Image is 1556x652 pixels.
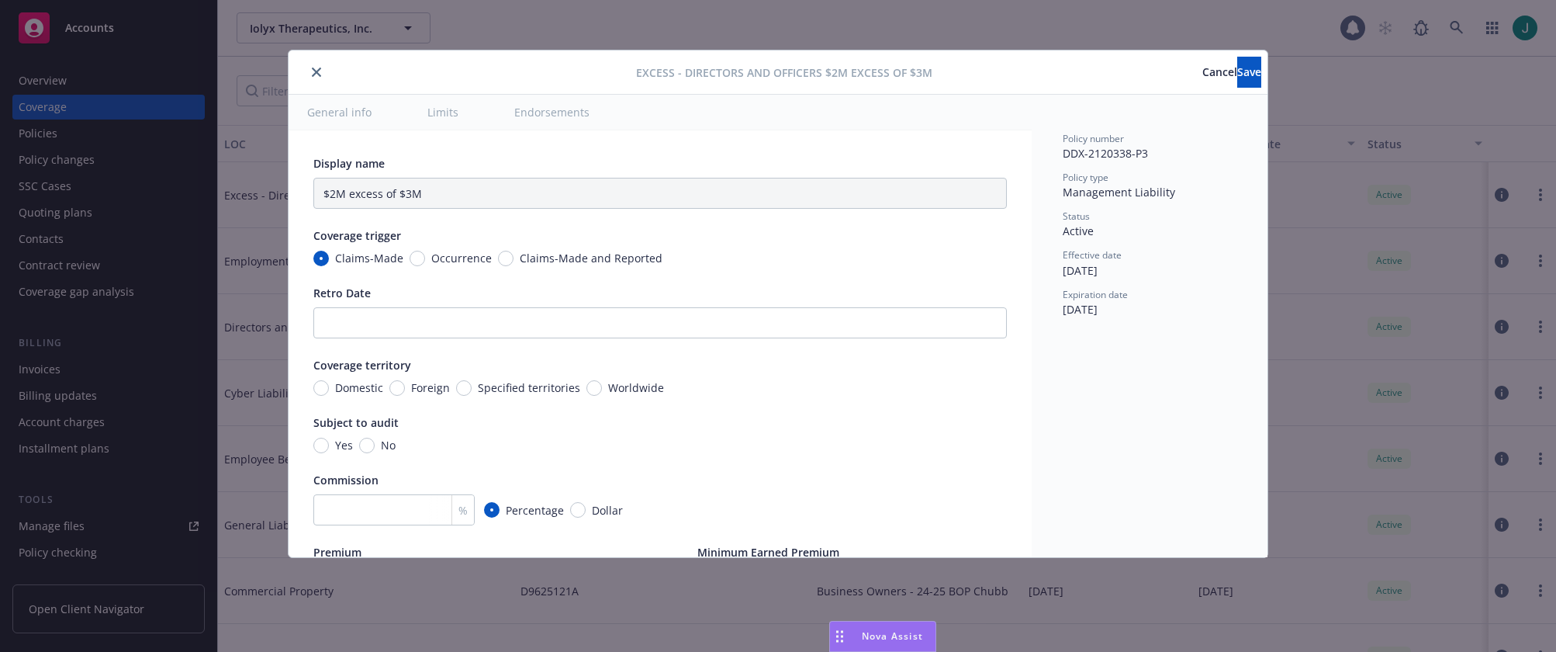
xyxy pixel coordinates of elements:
span: Occurrence [431,250,492,266]
button: close [307,63,326,81]
input: Yes [313,438,329,453]
span: Expiration date [1063,288,1128,301]
div: Drag to move [830,622,849,651]
span: [DATE] [1063,302,1098,317]
span: Dollar [592,502,623,518]
span: Save [1237,64,1261,79]
span: Specified territories [478,380,580,396]
span: Active [1063,224,1094,238]
span: Management Liability [1063,185,1175,199]
button: General info [289,95,390,130]
span: Policy type [1063,171,1108,184]
span: DDX-2120338-P3 [1063,146,1148,161]
input: Specified territories [456,380,472,396]
span: Minimum Earned Premium [697,545,839,560]
span: Percentage [506,502,564,518]
span: Retro Date [313,286,371,300]
button: Limits [409,95,477,130]
button: Cancel [1202,57,1237,88]
span: Foreign [411,380,450,396]
span: Status [1063,210,1090,223]
span: Effective date [1063,248,1122,262]
span: Claims-Made [335,250,403,266]
input: Worldwide [586,380,602,396]
input: Domestic [313,380,329,396]
button: Endorsements [496,95,608,130]
input: Dollar [570,502,586,518]
span: No [381,437,396,453]
span: Commission [313,473,379,487]
span: Subject to audit [313,415,399,430]
span: [DATE] [1063,263,1098,278]
input: Occurrence [410,251,425,266]
input: Foreign [389,380,405,396]
span: Premium [313,545,361,560]
input: Claims-Made and Reported [498,251,513,266]
span: Claims-Made and Reported [520,250,662,266]
span: Domestic [335,380,383,396]
span: Nova Assist [862,629,923,643]
span: % [458,502,468,518]
span: Worldwide [608,380,664,396]
span: Coverage territory [313,358,411,373]
span: Yes [335,437,353,453]
span: Cancel [1202,64,1237,79]
input: Claims-Made [313,251,329,266]
input: Percentage [484,502,500,518]
span: Coverage trigger [313,228,401,243]
span: Excess - Directors and Officers $2M excess of $3M [636,64,932,81]
span: Display name [313,156,385,171]
button: Nova Assist [829,621,936,652]
span: Policy number [1063,132,1124,145]
button: Save [1237,57,1261,88]
input: No [359,438,375,453]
